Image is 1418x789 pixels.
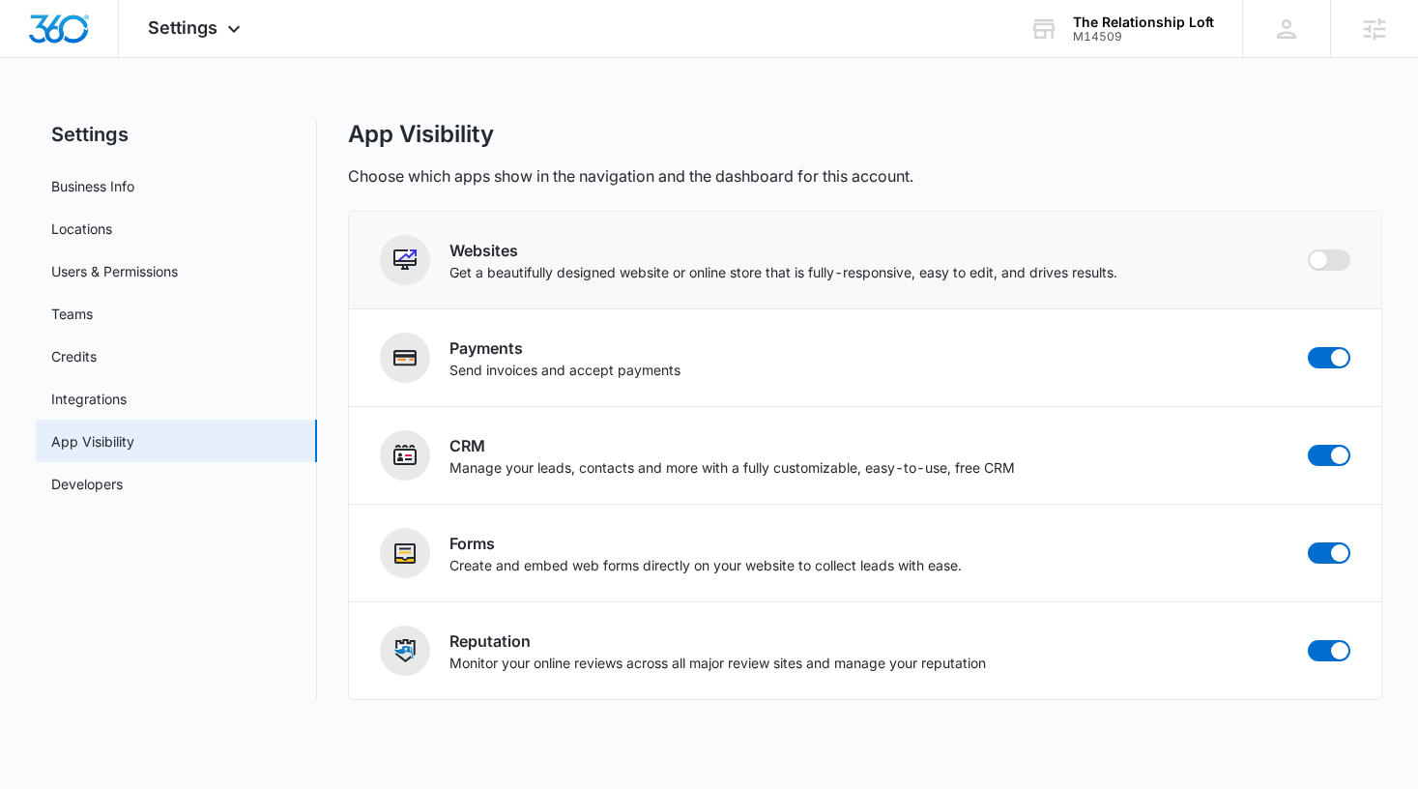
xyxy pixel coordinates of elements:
[51,346,97,366] a: Credits
[51,261,178,281] a: Users & Permissions
[393,248,417,272] img: Websites
[1073,30,1214,44] div: account id
[449,360,680,380] p: Send invoices and accept payments
[51,389,127,409] a: Integrations
[348,164,913,188] p: Choose which apps show in the navigation and the dashboard for this account.
[1073,15,1214,30] div: account name
[449,457,1015,478] p: Manage your leads, contacts and more with a fully customizable, easy-to-use, free CRM
[449,532,962,555] h2: Forms
[449,629,986,653] h2: Reputation
[148,17,217,38] span: Settings
[449,336,680,360] h2: Payments
[449,239,1117,262] h2: Websites
[348,120,494,149] h1: App Visibility
[51,304,93,324] a: Teams
[393,444,417,467] img: CRM
[51,431,134,452] a: App Visibility
[449,434,1015,457] h2: CRM
[393,346,417,369] img: Payments
[393,541,417,565] img: Forms
[449,653,986,673] p: Monitor your online reviews across all major review sites and manage your reputation
[393,639,417,662] img: Reputation
[51,176,134,196] a: Business Info
[51,219,112,239] a: Locations
[51,474,123,494] a: Developers
[36,120,317,149] h2: Settings
[449,262,1117,282] p: Get a beautifully designed website or online store that is fully-responsive, easy to edit, and dr...
[449,555,962,575] p: Create and embed web forms directly on your website to collect leads with ease.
